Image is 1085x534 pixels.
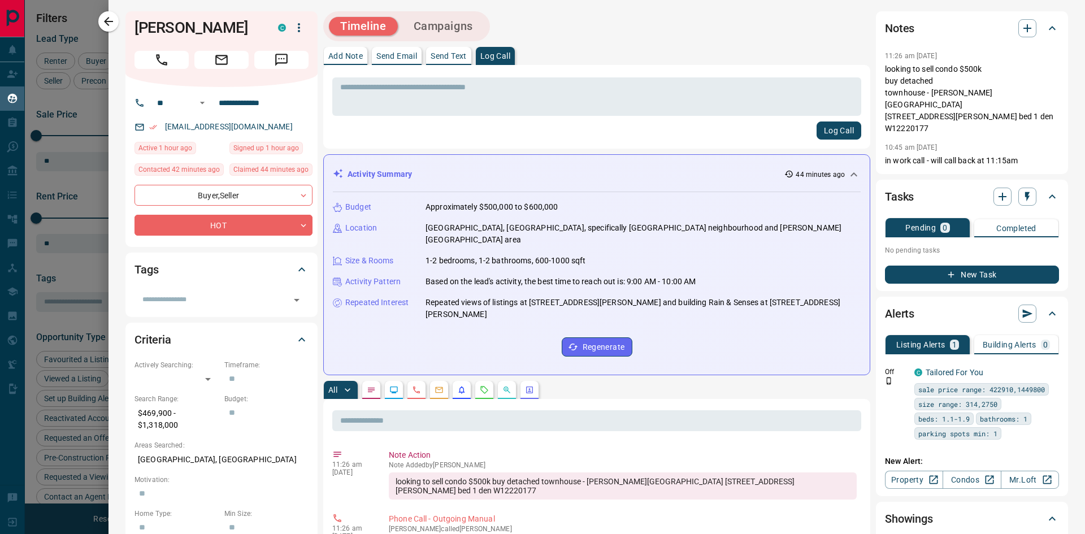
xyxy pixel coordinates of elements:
p: Budget [345,201,371,213]
a: Condos [943,471,1001,489]
p: [DATE] [332,468,372,476]
div: Alerts [885,300,1059,327]
p: [PERSON_NAME] called [PERSON_NAME] [389,525,857,533]
a: [EMAIL_ADDRESS][DOMAIN_NAME] [165,122,293,131]
p: Activity Pattern [345,276,401,288]
button: Regenerate [562,337,632,357]
div: Notes [885,15,1059,42]
button: Timeline [329,17,398,36]
p: Phone Call - Outgoing Manual [389,513,857,525]
p: Off [885,367,908,377]
p: 11:26 am [DATE] [885,52,937,60]
h2: Showings [885,510,933,528]
div: Mon Sep 15 2025 [134,142,224,158]
a: Tailored For You [926,368,983,377]
p: Timeframe: [224,360,309,370]
div: Mon Sep 15 2025 [229,142,313,158]
p: Budget: [224,394,309,404]
p: [GEOGRAPHIC_DATA], [GEOGRAPHIC_DATA], specifically [GEOGRAPHIC_DATA] neighbourhood and [PERSON_NA... [426,222,861,246]
h1: [PERSON_NAME] [134,19,261,37]
p: Motivation: [134,475,309,485]
span: bathrooms: 1 [980,413,1027,424]
button: New Task [885,266,1059,284]
div: Activity Summary44 minutes ago [333,164,861,185]
span: size range: 314,2750 [918,398,997,410]
a: Property [885,471,943,489]
h2: Notes [885,19,914,37]
div: Tasks [885,183,1059,210]
span: Active 1 hour ago [138,142,192,154]
svg: Calls [412,385,421,394]
p: Size & Rooms [345,255,394,267]
p: Building Alerts [983,341,1036,349]
span: beds: 1.1-1.9 [918,413,970,424]
div: Mon Sep 15 2025 [134,163,224,179]
svg: Agent Actions [525,385,534,394]
div: HOT [134,215,313,236]
span: sale price range: 422910,1449800 [918,384,1045,395]
p: Send Text [431,52,467,60]
div: Buyer , Seller [134,185,313,206]
p: 44 minutes ago [796,170,845,180]
svg: Lead Browsing Activity [389,385,398,394]
h2: Alerts [885,305,914,323]
p: New Alert: [885,455,1059,467]
button: Open [196,96,209,110]
div: looking to sell condo $500k buy detached townhouse - [PERSON_NAME][GEOGRAPHIC_DATA] [STREET_ADDRE... [389,472,857,500]
button: Log Call [817,121,861,140]
span: Email [194,51,249,69]
svg: Requests [480,385,489,394]
p: 10:45 am [DATE] [885,144,937,151]
p: Based on the lead's activity, the best time to reach out is: 9:00 AM - 10:00 AM [426,276,696,288]
p: Activity Summary [348,168,412,180]
p: Actively Searching: [134,360,219,370]
p: 11:26 am [332,461,372,468]
div: condos.ca [914,368,922,376]
p: Log Call [480,52,510,60]
p: Home Type: [134,509,219,519]
p: 1 [952,341,957,349]
p: Note Action [389,449,857,461]
p: No pending tasks [885,242,1059,259]
p: Note Added by [PERSON_NAME] [389,461,857,469]
p: Repeated views of listings at [STREET_ADDRESS][PERSON_NAME] and building Rain & Senses at [STREET... [426,297,861,320]
p: looking to sell condo $500k buy detached townhouse - [PERSON_NAME][GEOGRAPHIC_DATA] [STREET_ADDRE... [885,63,1059,134]
span: Claimed 44 minutes ago [233,164,309,175]
p: 1-2 bedrooms, 1-2 bathrooms, 600-1000 sqft [426,255,586,267]
p: in work call - will call back at 11:15am [885,155,1059,167]
h2: Tasks [885,188,914,206]
span: parking spots min: 1 [918,428,997,439]
h2: Criteria [134,331,171,349]
button: Open [289,292,305,308]
svg: Listing Alerts [457,385,466,394]
div: Tags [134,256,309,283]
svg: Emails [435,385,444,394]
p: $469,900 - $1,318,000 [134,404,219,435]
div: condos.ca [278,24,286,32]
a: Mr.Loft [1001,471,1059,489]
p: 11:26 am [332,524,372,532]
svg: Push Notification Only [885,377,893,385]
div: Criteria [134,326,309,353]
p: 0 [943,224,947,232]
span: Signed up 1 hour ago [233,142,299,154]
svg: Opportunities [502,385,511,394]
p: Approximately $500,000 to $600,000 [426,201,558,213]
p: 0 [1043,341,1048,349]
p: Areas Searched: [134,440,309,450]
h2: Tags [134,261,158,279]
span: Contacted 42 minutes ago [138,164,220,175]
p: Pending [905,224,936,232]
svg: Email Verified [149,123,157,131]
svg: Notes [367,385,376,394]
p: [GEOGRAPHIC_DATA], [GEOGRAPHIC_DATA] [134,450,309,469]
div: Mon Sep 15 2025 [229,163,313,179]
p: Repeated Interest [345,297,409,309]
p: Search Range: [134,394,219,404]
p: Completed [996,224,1036,232]
p: Listing Alerts [896,341,945,349]
p: Min Size: [224,509,309,519]
span: Call [134,51,189,69]
p: All [328,386,337,394]
p: Add Note [328,52,363,60]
